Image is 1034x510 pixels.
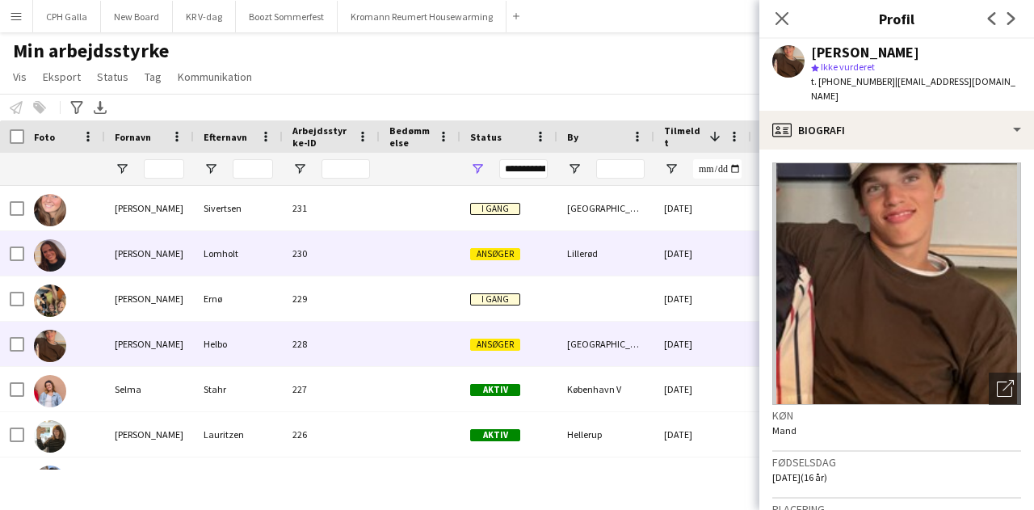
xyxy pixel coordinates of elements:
div: Biografi [759,111,1034,150]
button: Åbn Filtermenu [470,162,485,176]
span: t. [PHONE_NUMBER] [811,75,895,87]
app-action-btn: Avancerede filtre [67,98,86,117]
span: Status [470,131,502,143]
input: Tilmeldt Filter Input [693,159,742,179]
div: Ernø [194,276,283,321]
img: Caroline Sivertsen [34,194,66,226]
button: Kromann Reumert Housewarming [338,1,506,32]
button: Åbn Filtermenu [567,162,582,176]
h3: Fødselsdag [772,455,1021,470]
span: By [567,131,578,143]
div: [PERSON_NAME] [105,276,194,321]
input: Efternavn Filter Input [233,159,273,179]
div: Åbn foto pop-in [989,373,1021,405]
button: Boozt Sommerfest [236,1,338,32]
span: I gang [470,293,520,306]
div: 225 [283,457,380,502]
span: Arbejdsstyrke-ID [292,124,351,149]
img: Anton Helbo [34,330,66,362]
div: [DATE] [654,186,751,230]
div: 19 dage [751,367,848,411]
input: Fornavn Filter Input [144,159,184,179]
div: Sivertsen [194,186,283,230]
div: [PERSON_NAME] [105,231,194,276]
div: 230 [283,231,380,276]
input: By Filter Input [596,159,645,179]
input: Arbejdsstyrke-ID Filter Input [322,159,370,179]
span: Efternavn [204,131,247,143]
div: 229 [283,276,380,321]
span: Tilmeldt [664,124,703,149]
div: [PERSON_NAME] [194,457,283,502]
button: CPH Galla [33,1,101,32]
button: Åbn Filtermenu [204,162,218,176]
span: Tag [145,70,162,84]
span: Status [97,70,128,84]
div: 228 [283,322,380,366]
button: KR V-dag [173,1,236,32]
span: Kommunikation [178,70,252,84]
div: Hellerup [557,412,654,457]
div: 231 [283,186,380,230]
div: Lillerød [557,231,654,276]
span: Bedømmelse [389,124,431,149]
div: 227 [283,367,380,411]
span: Mand [772,424,797,436]
button: Åbn Filtermenu [115,162,129,176]
div: Stahr [194,367,283,411]
app-action-btn: Eksporter XLSX [90,98,110,117]
div: [PERSON_NAME] [105,412,194,457]
div: [GEOGRAPHIC_DATA] [557,186,654,230]
span: Vis [13,70,27,84]
span: Ansøger [470,248,520,260]
div: [DATE] [654,276,751,321]
div: [PERSON_NAME] [811,45,919,60]
a: Eksport [36,66,87,87]
div: [DATE] [654,457,751,502]
span: Ansøger [470,339,520,351]
div: Lauritzen [194,412,283,457]
a: Status [90,66,135,87]
div: Selma [105,367,194,411]
img: axel heilmann helbo [34,466,66,498]
div: Lomholt [194,231,283,276]
span: Foto [34,131,55,143]
a: Kommunikation [171,66,258,87]
span: I gang [470,203,520,215]
button: Åbn Filtermenu [292,162,307,176]
span: [DATE] (16 år) [772,471,827,483]
button: Åbn Filtermenu [664,162,679,176]
div: [DATE] [654,322,751,366]
div: [DATE] [654,367,751,411]
div: København V [557,367,654,411]
img: Carl Lauritzen [34,420,66,453]
span: Fornavn [115,131,151,143]
div: [DATE] [654,412,751,457]
img: Mandskabs avatar eller foto [772,162,1021,405]
div: [DATE] [654,231,751,276]
div: [PERSON_NAME] [105,322,194,366]
span: Aktiv [470,384,520,396]
div: [GEOGRAPHIC_DATA] [557,457,654,502]
button: New Board [101,1,173,32]
div: [GEOGRAPHIC_DATA] [557,322,654,366]
div: [PERSON_NAME] [105,186,194,230]
img: Ellen Lomholt [34,239,66,272]
h3: Profil [759,8,1034,29]
span: Aktiv [470,429,520,441]
img: Laura Ernø [34,285,66,317]
a: Vis [6,66,33,87]
div: Helbo [194,322,283,366]
span: Min arbejdsstyrke [13,39,169,63]
div: axel [105,457,194,502]
span: Ikke vurderet [821,61,875,73]
span: | [EMAIL_ADDRESS][DOMAIN_NAME] [811,75,1015,102]
span: Eksport [43,70,81,84]
h3: Køn [772,408,1021,423]
a: Tag [138,66,168,87]
img: Selma Stahr [34,375,66,407]
div: 226 [283,412,380,457]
